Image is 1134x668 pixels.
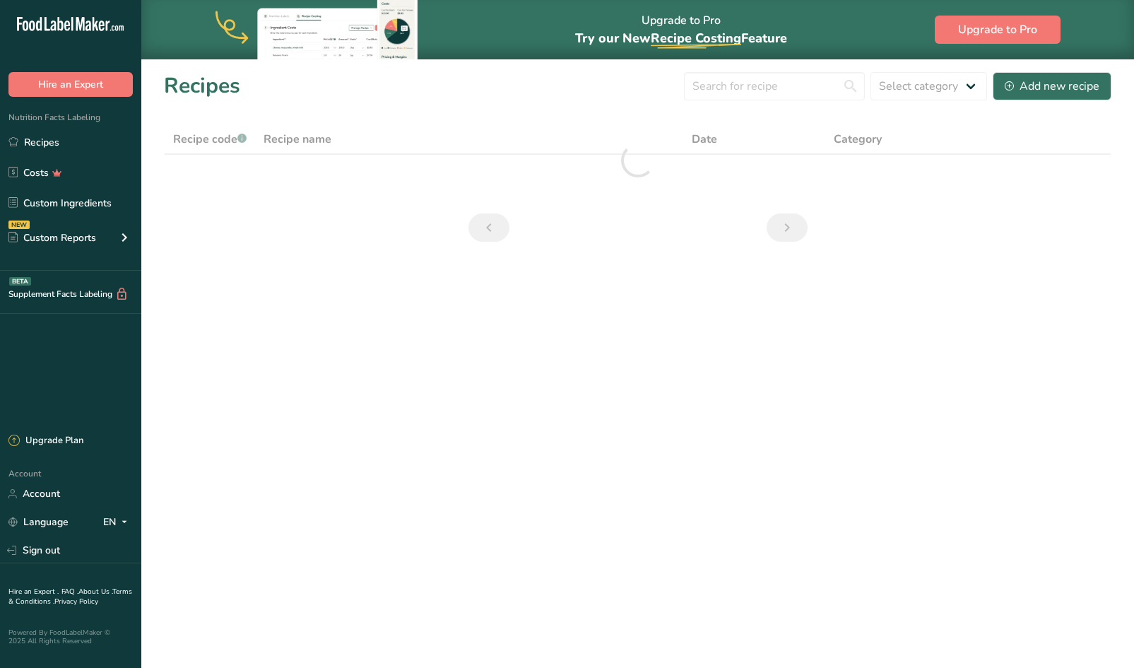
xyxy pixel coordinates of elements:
[8,221,30,229] div: NEW
[8,587,59,597] a: Hire an Expert .
[575,1,787,59] div: Upgrade to Pro
[468,213,509,242] a: Previous page
[9,277,31,286] div: BETA
[767,213,808,242] a: Next page
[78,587,112,597] a: About Us .
[61,587,78,597] a: FAQ .
[958,21,1037,38] span: Upgrade to Pro
[8,434,83,448] div: Upgrade Plan
[684,72,865,100] input: Search for recipe
[575,30,787,47] span: Try our New Feature
[8,587,132,607] a: Terms & Conditions .
[8,628,133,645] div: Powered By FoodLabelMaker © 2025 All Rights Reserved
[103,514,133,531] div: EN
[164,70,240,102] h1: Recipes
[935,16,1061,44] button: Upgrade to Pro
[651,30,741,47] span: Recipe Costing
[8,72,133,97] button: Hire an Expert
[1005,78,1099,95] div: Add new recipe
[54,597,98,607] a: Privacy Policy
[8,510,69,534] a: Language
[8,230,96,245] div: Custom Reports
[993,72,1111,100] button: Add new recipe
